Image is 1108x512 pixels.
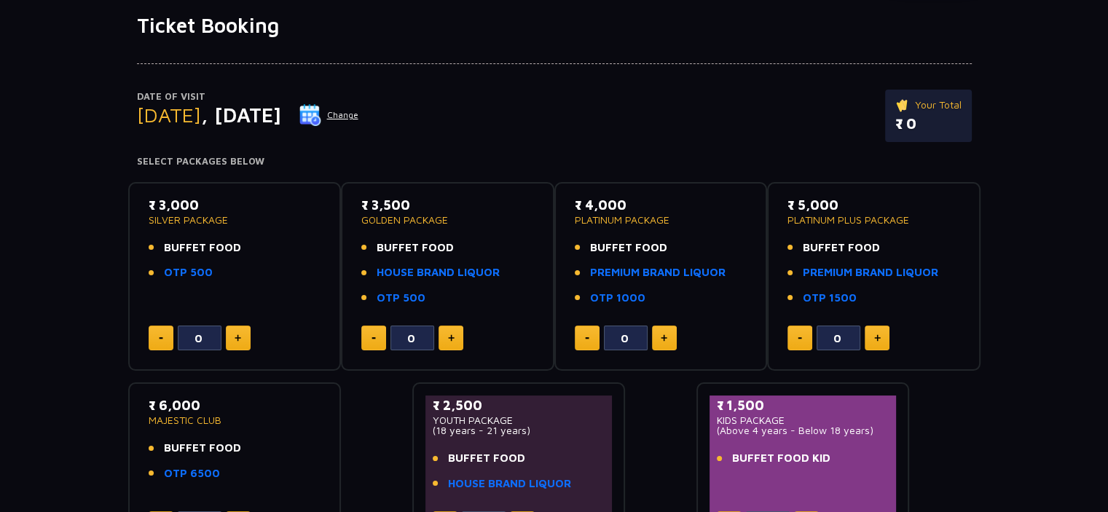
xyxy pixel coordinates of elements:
[717,395,889,415] p: ₹ 1,500
[798,337,802,339] img: minus
[164,240,241,256] span: BUFFET FOOD
[448,450,525,467] span: BUFFET FOOD
[448,476,571,492] a: HOUSE BRAND LIQUOR
[377,240,454,256] span: BUFFET FOOD
[803,290,857,307] a: OTP 1500
[361,215,534,225] p: GOLDEN PACKAGE
[732,450,830,467] span: BUFFET FOOD KID
[590,264,726,281] a: PREMIUM BRAND LIQUOR
[149,395,321,415] p: ₹ 6,000
[201,103,281,127] span: , [DATE]
[448,334,455,342] img: plus
[585,337,589,339] img: minus
[895,97,911,113] img: ticket
[433,425,605,436] p: (18 years - 21 years)
[787,215,960,225] p: PLATINUM PLUS PACKAGE
[235,334,241,342] img: plus
[137,103,201,127] span: [DATE]
[159,337,163,339] img: minus
[149,195,321,215] p: ₹ 3,000
[874,334,881,342] img: plus
[590,240,667,256] span: BUFFET FOOD
[433,415,605,425] p: YOUTH PACKAGE
[803,264,938,281] a: PREMIUM BRAND LIQUOR
[895,97,962,113] p: Your Total
[164,440,241,457] span: BUFFET FOOD
[377,264,500,281] a: HOUSE BRAND LIQUOR
[433,395,605,415] p: ₹ 2,500
[372,337,376,339] img: minus
[717,415,889,425] p: KIDS PACKAGE
[164,465,220,482] a: OTP 6500
[149,415,321,425] p: MAJESTIC CLUB
[361,195,534,215] p: ₹ 3,500
[299,103,359,127] button: Change
[895,113,962,135] p: ₹ 0
[137,13,972,38] h1: Ticket Booking
[661,334,667,342] img: plus
[803,240,880,256] span: BUFFET FOOD
[164,264,213,281] a: OTP 500
[377,290,425,307] a: OTP 500
[787,195,960,215] p: ₹ 5,000
[575,215,747,225] p: PLATINUM PACKAGE
[137,90,359,104] p: Date of Visit
[149,215,321,225] p: SILVER PACKAGE
[137,156,972,168] h4: Select Packages Below
[717,425,889,436] p: (Above 4 years - Below 18 years)
[575,195,747,215] p: ₹ 4,000
[590,290,645,307] a: OTP 1000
